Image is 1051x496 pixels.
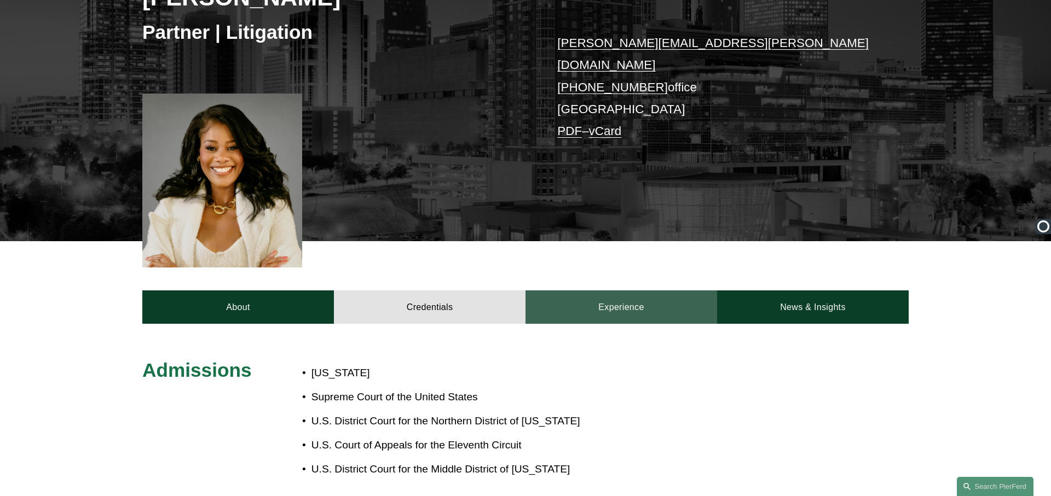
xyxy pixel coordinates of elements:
img: Ooma Logo [1036,219,1051,234]
p: [US_STATE] [311,364,590,383]
p: Supreme Court of the United States [311,388,590,407]
a: Search this site [957,477,1033,496]
a: vCard [589,124,622,138]
a: [PHONE_NUMBER] [557,80,668,94]
p: office [GEOGRAPHIC_DATA] – [557,32,876,143]
p: U.S. Court of Appeals for the Eleventh Circuit [311,436,590,455]
a: News & Insights [717,290,909,323]
a: About [142,290,334,323]
p: U.S. District Court for the Middle District of [US_STATE] [311,460,590,479]
a: Experience [525,290,717,323]
a: PDF [557,124,582,138]
a: Credentials [334,290,525,323]
h3: Partner | Litigation [142,20,525,44]
span: Admissions [142,359,251,381]
a: [PERSON_NAME][EMAIL_ADDRESS][PERSON_NAME][DOMAIN_NAME] [557,36,869,72]
p: U.S. District Court for the Northern District of [US_STATE] [311,412,590,431]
